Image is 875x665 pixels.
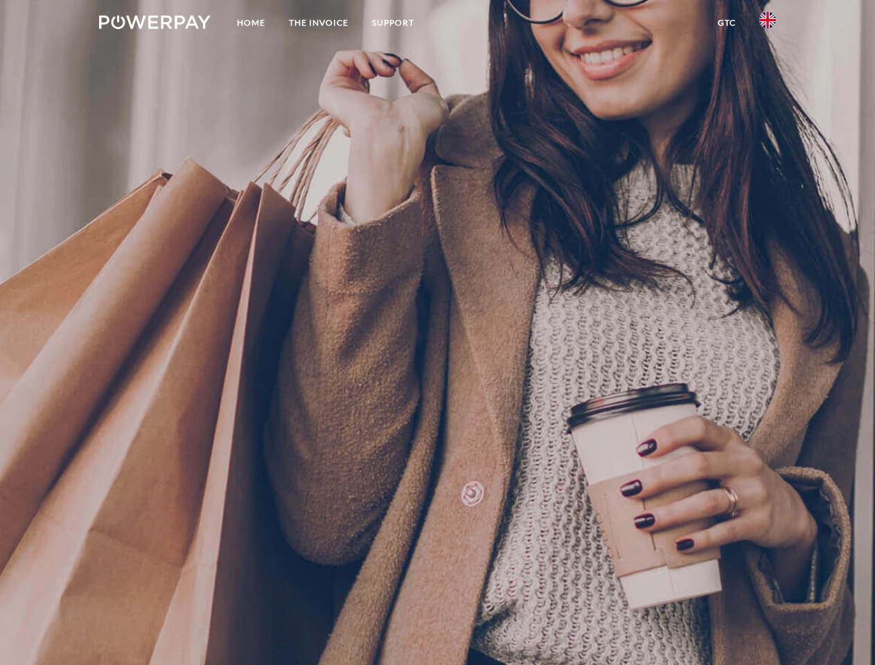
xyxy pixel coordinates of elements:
[225,10,277,35] a: Home
[360,10,426,35] a: Support
[759,12,776,28] img: en
[99,15,211,29] img: logo-powerpay-white.svg
[277,10,360,35] a: THE INVOICE
[706,10,748,35] a: GTC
